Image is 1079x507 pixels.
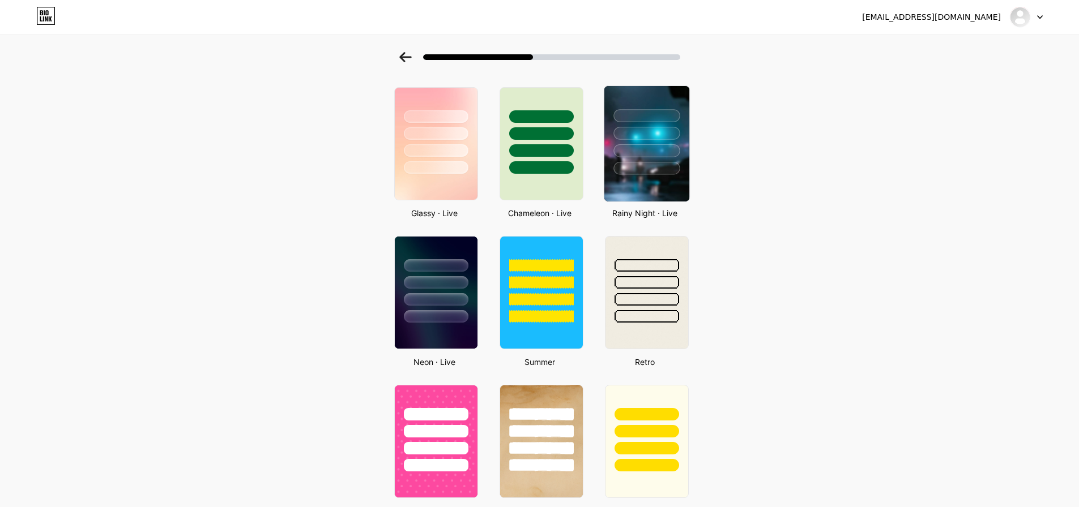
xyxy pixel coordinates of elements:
[391,356,478,368] div: Neon · Live
[496,207,583,219] div: Chameleon · Live
[602,356,689,368] div: Retro
[602,207,689,219] div: Rainy Night · Live
[496,356,583,368] div: Summer
[391,207,478,219] div: Glassy · Live
[604,86,689,201] img: rainy_night.jpg
[862,11,1001,23] div: [EMAIL_ADDRESS][DOMAIN_NAME]
[1009,6,1031,28] img: l2solo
